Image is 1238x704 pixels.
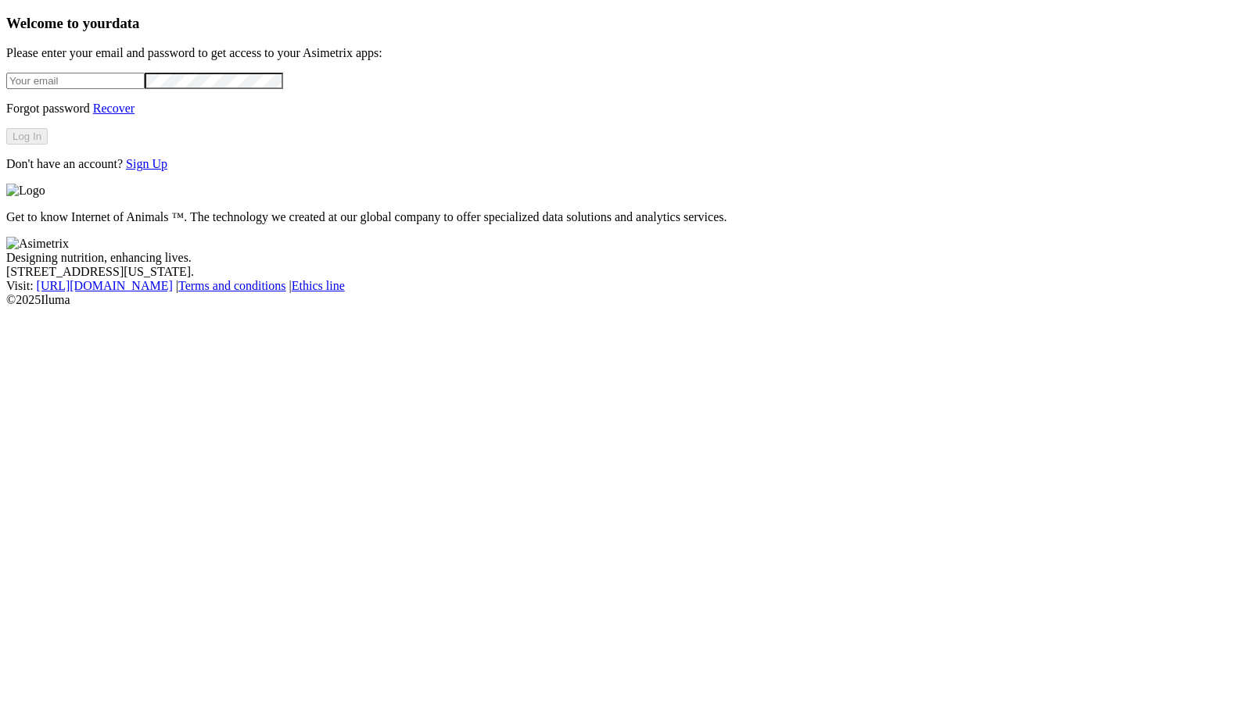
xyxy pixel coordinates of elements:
[6,251,1232,265] div: Designing nutrition, enhancing lives.
[93,102,135,115] a: Recover
[6,293,1232,307] div: © 2025 Iluma
[6,265,1232,279] div: [STREET_ADDRESS][US_STATE].
[126,157,167,170] a: Sign Up
[6,128,48,145] button: Log In
[6,73,145,89] input: Your email
[6,157,1232,171] p: Don't have an account?
[292,279,345,292] a: Ethics line
[6,15,1232,32] h3: Welcome to your
[6,279,1232,293] div: Visit : | |
[178,279,286,292] a: Terms and conditions
[6,102,1232,116] p: Forgot password
[112,15,139,31] span: data
[6,237,69,251] img: Asimetrix
[37,279,173,292] a: [URL][DOMAIN_NAME]
[6,210,1232,224] p: Get to know Internet of Animals ™. The technology we created at our global company to offer speci...
[6,184,45,198] img: Logo
[6,46,1232,60] p: Please enter your email and password to get access to your Asimetrix apps:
